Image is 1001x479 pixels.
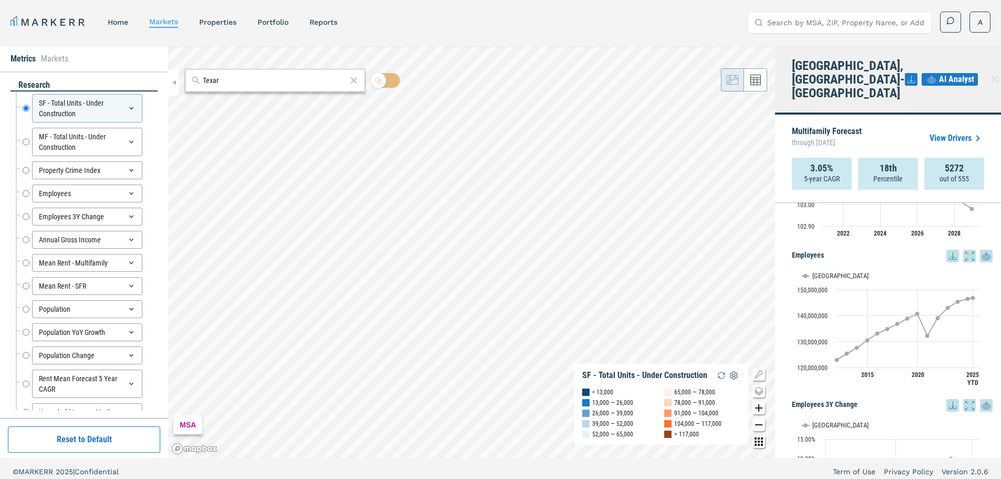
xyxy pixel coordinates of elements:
path: Monday, 14 Dec, 16:00, 133,067,925. USA. [875,331,880,335]
span: © [13,467,18,476]
path: Thursday, 14 Dec, 16:00, 136,801,722. USA. [895,322,900,326]
h5: Employees [792,250,993,262]
div: 52,000 — 65,000 [592,429,633,440]
h5: Employees 3Y Change [792,399,993,412]
div: Rent Mean Forecast 5 Year CAGR [32,370,142,398]
a: markets [149,17,178,26]
text: 2028 [948,230,961,237]
text: 15.00% [797,436,816,443]
path: Saturday, 14 Dec, 16:00, 140,715,581. USA. [915,312,920,316]
div: 65,000 — 78,000 [674,387,715,398]
p: out of 555 [940,174,969,184]
path: Saturday, 14 Dec, 16:00, 127,587,137. USA. [855,345,859,350]
span: Confidential [75,467,119,476]
path: Sunday, 14 Dec, 16:00, 130,437,947. USA. [865,338,870,342]
a: Mapbox logo [171,443,218,455]
div: 39,000 — 52,000 [592,419,633,429]
li: Metrics [11,53,36,65]
path: Friday, 14 Dec, 16:00, 125,350,788. USA. [845,351,849,355]
div: Population [32,300,142,318]
path: Thursday, 14 Dec, 16:00, 145,334,768. USA. [956,300,960,304]
a: Privacy Policy [884,466,933,477]
path: Wednesday, 14 Dec, 16:00, 134,803,239. USA. [885,327,890,331]
a: reports [309,18,337,26]
a: home [108,18,128,26]
button: Change style map button [752,385,765,398]
text: 2020 [912,371,924,379]
img: Settings [728,369,740,382]
button: AI Analyst [922,73,978,86]
div: research [11,79,158,91]
text: 2025 YTD [966,371,979,386]
text: 2022 [837,230,850,237]
div: SF - Total Units - Under Construction [582,370,707,381]
path: Wednesday, 14 Dec, 16:00, 143,001,034. USA. [946,305,950,310]
text: [GEOGRAPHIC_DATA] [812,421,869,429]
div: Employees [32,185,142,202]
a: Term of Use [833,466,875,477]
div: Employees. Highcharts interactive chart. [792,262,993,394]
path: Tuesday, 14 Dec, 16:00, 139,033,577. USA. [936,316,940,320]
div: < 13,000 [592,387,613,398]
h4: [GEOGRAPHIC_DATA], [GEOGRAPHIC_DATA]-[GEOGRAPHIC_DATA] [792,59,905,100]
button: A [969,12,990,33]
text: 2015 [861,371,874,379]
li: Markets [41,53,68,65]
div: 78,000 — 91,000 [674,398,715,408]
button: Show/Hide Legend Map Button [752,368,765,381]
span: through [DATE] [792,136,862,149]
div: 13,000 — 26,000 [592,398,633,408]
span: AI Analyst [939,73,974,86]
text: 140,000,000 [797,312,828,320]
span: 2025 | [56,467,75,476]
path: Monday, 14 Dec, 16:00, 132,195,657. USA. [925,334,930,338]
a: Portfolio [257,18,288,26]
path: Friday, 14 Dec, 16:00, 138,827,213. USA. [905,317,910,321]
text: 2024 [874,230,886,237]
div: MSA [173,415,202,434]
div: Household Income Median [32,403,142,421]
div: > 117,000 [674,429,699,440]
a: Version 2.0.6 [942,466,988,477]
text: 150,000,000 [797,287,828,294]
path: Saturday, 14 Jun, 17:00, 146,785,760. USA. [971,296,975,300]
img: Reload Legend [715,369,728,382]
a: MARKERR [11,15,87,29]
text: [GEOGRAPHIC_DATA] [812,272,869,280]
path: Saturday, 14 Dec, 16:00, 146,448,952. USA. [966,297,970,301]
strong: 5272 [945,163,964,174]
text: 103.00 [797,201,814,209]
text: 2026 [911,230,924,237]
p: Multifamily Forecast [792,127,862,149]
button: Zoom out map button [752,419,765,431]
path: Thursday, 14 Dec, 16:00, 102.979878. USA. [970,207,974,211]
p: 5-year CAGR [804,174,840,184]
span: A [978,17,983,27]
span: MARKERR [18,467,56,476]
div: SF - Total Units - Under Construction [32,94,142,123]
path: Wednesday, 14 Dec, 16:00, 122,951,765. USA. [835,358,839,362]
div: Property Crime Index [32,161,142,179]
div: Mean Rent - SFR [32,277,142,295]
strong: 3.05% [810,163,833,174]
input: Search by MSA or ZIP Code [203,75,347,86]
button: Other options map button [752,435,765,448]
button: Zoom in map button [752,402,765,414]
text: 130,000,000 [797,339,828,346]
text: 10.00% [797,455,816,463]
div: 104,000 — 117,000 [674,419,721,429]
div: 26,000 — 39,000 [592,408,633,419]
div: Annual Gross Income [32,231,142,249]
div: MF - Total Units - Under Construction [32,128,142,156]
text: 120,000,000 [797,364,828,372]
canvas: Map [168,46,775,458]
a: View Drivers [930,132,984,145]
input: Search by MSA, ZIP, Property Name, or Address [767,12,925,33]
a: properties [199,18,236,26]
svg: Interactive chart [792,262,985,394]
div: Mean Rent - Multifamily [32,254,142,272]
button: Reset to Default [8,426,160,453]
text: 102.90 [797,223,814,230]
div: Population YoY Growth [32,323,142,341]
div: Employees 3Y Change [32,208,142,226]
